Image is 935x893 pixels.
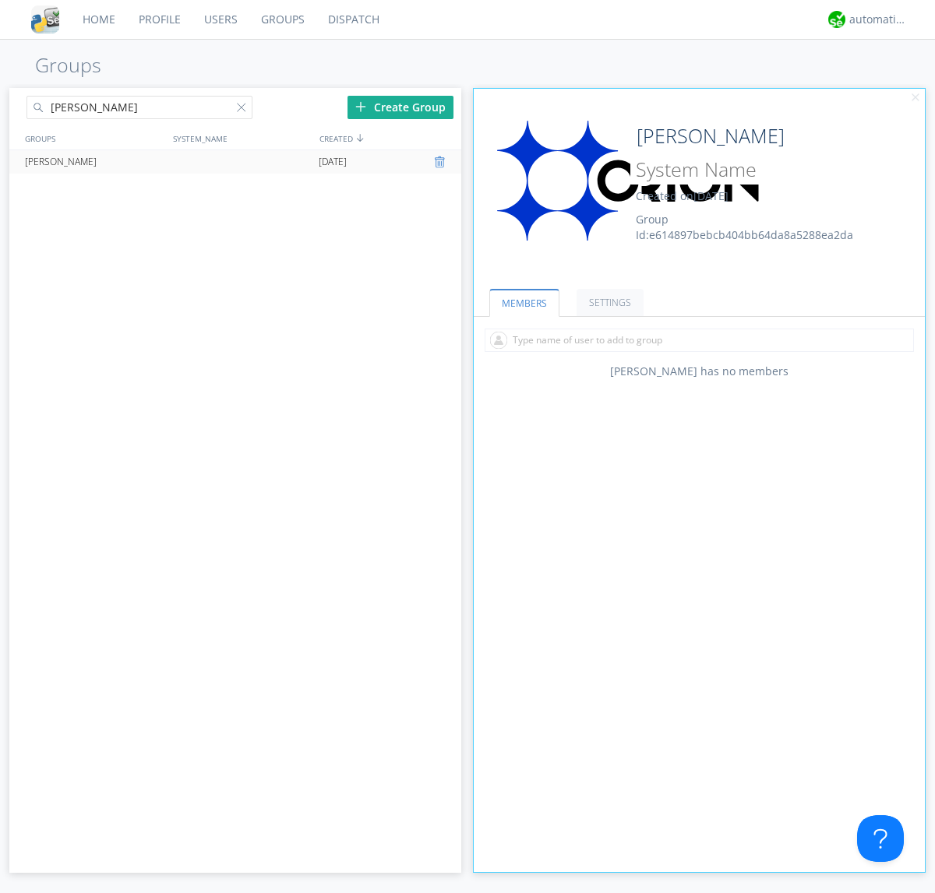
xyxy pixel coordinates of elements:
input: Type name of user to add to group [485,329,914,352]
span: Created on [636,188,729,203]
a: SETTINGS [577,289,644,316]
span: [DATE] [319,150,347,174]
div: SYSTEM_NAME [169,127,316,149]
iframe: Toggle Customer Support [857,815,904,862]
input: Search groups [26,96,252,119]
span: [DATE] [693,188,729,203]
div: CREATED [316,127,463,149]
a: [PERSON_NAME][DATE] [9,150,461,174]
div: GROUPS [21,127,165,149]
div: automation+atlas [849,12,908,27]
input: System Name [630,155,882,185]
input: Group Name [630,121,882,152]
img: orion-labs-logo.svg [485,121,789,241]
img: cancel.svg [910,93,921,104]
span: Group Id: e614897bebcb404bb64da8a5288ea2da [636,212,853,242]
div: [PERSON_NAME] [21,150,167,174]
div: [PERSON_NAME] has no members [474,364,926,379]
img: cddb5a64eb264b2086981ab96f4c1ba7 [31,5,59,33]
img: d2d01cd9b4174d08988066c6d424eccd [828,11,845,28]
a: MEMBERS [489,289,559,317]
img: plus.svg [355,101,366,112]
div: Create Group [348,96,453,119]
